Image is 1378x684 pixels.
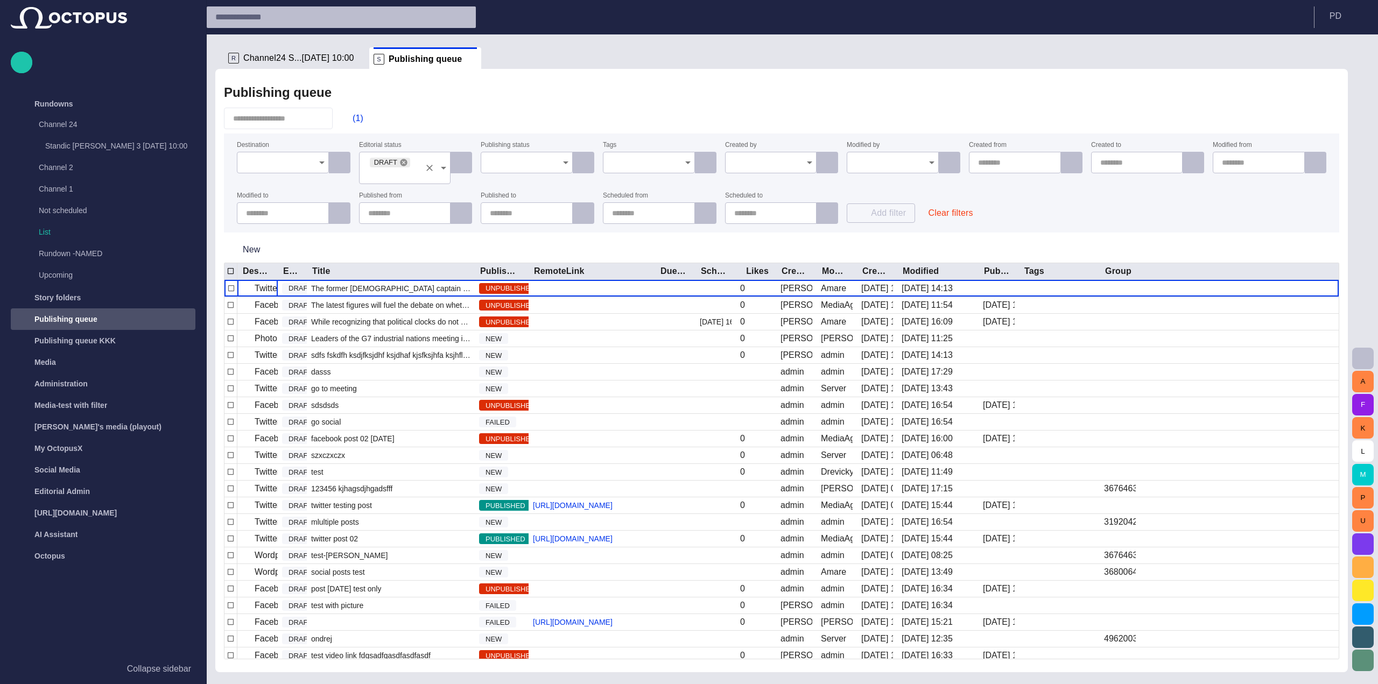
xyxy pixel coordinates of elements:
div: 5/26/2021 16:34 [902,583,953,595]
span: DRAFT [282,367,318,378]
div: 6/7/2016 17:15 [902,483,953,495]
span: 123456 kjhagsdjhgadsfff [311,483,392,494]
div: 3/23/2016 13:42 [861,366,893,378]
div: 0 [740,449,745,461]
span: PUBLISHED [479,500,532,511]
div: [PERSON_NAME]'s media (playout) [11,416,195,438]
span: DRAFT [282,384,318,394]
div: Modified by [822,266,848,277]
p: Wordpress Reunion [255,566,331,579]
span: DRAFT [282,434,318,445]
div: Title [312,266,331,277]
p: Octopus [34,551,65,561]
div: 0 [740,533,745,545]
div: Published [984,266,1010,277]
div: admin [781,516,804,528]
span: sdfs fskdfh ksdjfksjdhf ksjdhaf kjsfksjhfa ksjhfl askfas kjf [311,350,470,361]
p: S [374,54,384,65]
div: Tags [1024,266,1044,277]
div: 8/14/2017 12:35 [902,633,953,645]
div: List [17,222,195,244]
div: Janko [781,316,812,328]
div: AI Assistant [11,524,195,545]
span: NEW [479,384,508,394]
div: admin [781,416,804,428]
div: Steve [781,616,812,628]
p: [PERSON_NAME]'s media (playout) [34,421,161,432]
div: 2/16/2024 15:21 [902,616,953,628]
div: Amare [821,316,846,328]
ul: main menu [11,93,195,567]
img: Octopus News Room [11,7,127,29]
p: Twitter [255,499,280,512]
div: admin [821,399,845,411]
button: Open [558,155,573,170]
div: 0 [740,433,745,445]
div: [URL][DOMAIN_NAME] [11,502,195,524]
div: 6/3/2016 11:17 [861,616,893,628]
div: admin [781,549,804,561]
button: P [1352,487,1374,509]
div: MediaAgent [821,433,853,445]
span: NEW [479,567,508,578]
div: admin [781,433,804,445]
div: david [781,333,812,344]
div: admin [781,566,804,578]
div: 8/22/2017 16:54 [902,399,953,411]
p: Facebook [255,616,292,629]
div: admin [821,650,845,661]
div: admin [781,383,804,394]
div: RemoteLink [534,266,585,277]
div: Kucera [821,616,853,628]
span: UNPUBLISHED [479,283,542,294]
a: [URL][DOMAIN_NAME] [529,533,617,544]
span: DRAFT [282,517,318,528]
p: Social Media [34,464,80,475]
div: 6/7/2016 12:19 [983,650,1015,661]
span: NEW [479,334,508,344]
p: Twitter [255,449,280,462]
div: 0 [740,650,745,661]
div: 368006401 [1104,566,1136,578]
div: 4/4/2016 16:00 [902,433,953,445]
span: DRAFT [282,300,318,311]
div: 9/1 13:49 [902,566,953,578]
p: Photo test [255,332,293,345]
div: Likes [746,266,769,277]
div: 7/3/2014 11:25 [902,333,953,344]
div: Janko [781,349,812,361]
p: Media [34,357,56,368]
div: 4/19/2016 11:14 [861,566,893,578]
div: 3/24/2016 13:32 [861,449,893,461]
div: 10/15/2013 14:38 [861,299,893,311]
div: 9/4 16:09 [902,316,953,328]
span: twitter testing post [311,500,372,511]
div: 0 [740,583,745,595]
button: A [1352,371,1374,392]
div: admin [821,516,845,528]
div: admin [781,499,804,511]
p: Facebook [255,599,292,612]
div: 9/3 15:44 [902,499,953,511]
div: 0 [740,349,745,361]
button: K [1352,417,1374,439]
span: The latest figures will fuel the debate on whether a house price bubble is developing. UK prices ... [311,300,470,311]
span: UNPUBLISHED [479,400,542,411]
div: Media-test with filter [11,394,195,416]
div: 5/24/2016 17:09 [983,583,1015,595]
div: 3/23/2016 13:45 [861,399,893,411]
span: go to meeting [311,383,357,394]
div: SPublishing queue [369,47,481,69]
div: admin [821,416,845,428]
p: Rundowns [34,98,73,109]
label: Modified to [237,192,269,200]
div: 3/25/2016 06:48 [902,449,953,461]
span: DRAFT [370,157,402,168]
div: 8/28 11:49 [902,466,953,478]
div: Created by [782,266,808,277]
p: Facebook [255,315,292,328]
button: U [1352,510,1374,532]
p: Collapse sidebar [127,662,191,675]
button: Open [436,160,451,175]
p: Upcoming [39,270,174,280]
